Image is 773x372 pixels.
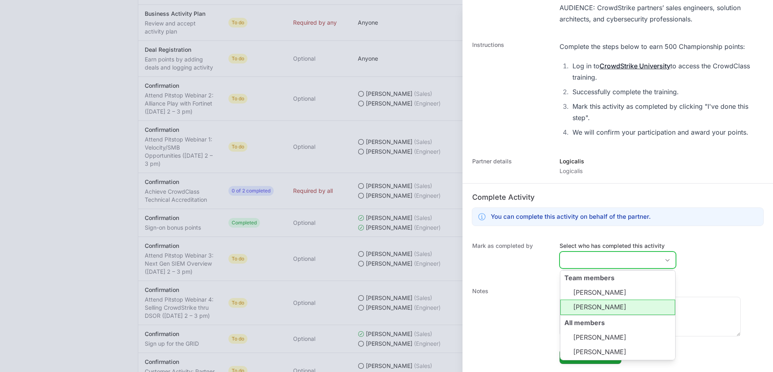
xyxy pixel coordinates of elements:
div: Complete the steps below to earn 500 Championship points: [560,41,763,52]
dt: Mark as completed by [472,242,550,271]
li: We will confirm your participation and award your points. [570,127,763,138]
label: Select who has completed this activity [560,242,676,250]
li: Log in to to access the CrowdClass training. [570,60,763,83]
div: Close [659,252,676,268]
p: Logicalis [560,167,584,175]
dt: Notes [472,287,550,364]
h3: You can complete this activity on behalf of the partner. [491,212,651,222]
li: Mark this activity as completed by clicking "I've done this step". [570,101,763,123]
li: Team members [560,270,675,315]
dt: Partner details [472,157,550,175]
h2: Complete Activity [472,192,763,203]
a: CrowdStrike University [600,62,670,70]
li: All members [560,315,675,360]
dt: Instructions [472,41,550,141]
li: Successfully complete the training. [570,86,763,97]
label: Enter a note to be shown to partner [560,287,741,295]
p: Logicalis [560,157,584,165]
button: Mark as completed [560,349,621,364]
